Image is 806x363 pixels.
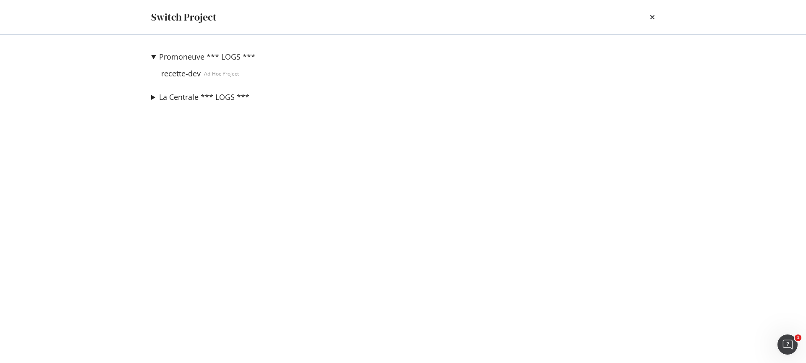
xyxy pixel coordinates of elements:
[777,334,798,355] iframe: Intercom live chat
[650,10,655,24] div: times
[795,334,801,341] span: 1
[158,69,204,78] a: recette-dev
[151,10,217,24] div: Switch Project
[204,70,239,77] div: Ad-Hoc Project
